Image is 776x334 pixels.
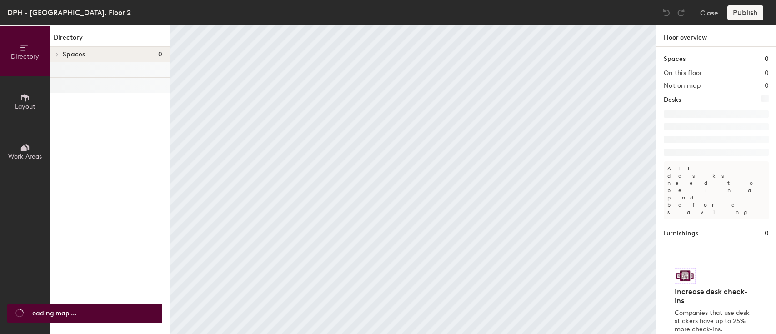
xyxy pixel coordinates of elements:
div: DPH - [GEOGRAPHIC_DATA], Floor 2 [7,7,131,18]
h2: Not on map [664,82,701,90]
h1: 0 [765,229,769,239]
span: Loading map ... [29,309,76,319]
span: Layout [15,103,35,110]
img: Undo [662,8,671,17]
span: Spaces [63,51,85,58]
img: Sticker logo [675,268,696,284]
h1: 0 [765,54,769,64]
p: All desks need to be in a pod before saving [664,161,769,219]
h4: Increase desk check-ins [675,287,752,305]
h1: Directory [50,33,170,47]
h2: 0 [765,82,769,90]
h1: Floor overview [656,25,776,47]
h2: On this floor [664,70,702,77]
p: Companies that use desk stickers have up to 25% more check-ins. [675,309,752,334]
img: Redo [676,8,686,17]
h1: Spaces [664,54,686,64]
span: 0 [158,51,162,58]
button: Close [700,5,718,20]
h2: 0 [765,70,769,77]
h1: Furnishings [664,229,698,239]
h1: Desks [664,95,681,105]
canvas: Map [170,25,656,334]
span: Directory [11,53,39,60]
span: Work Areas [8,153,42,160]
